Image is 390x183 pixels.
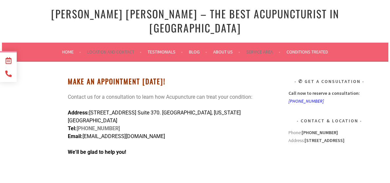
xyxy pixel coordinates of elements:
[148,48,183,56] a: Testimonials
[68,76,165,86] strong: Make An Appointment [DATE]!
[246,48,280,56] a: Service Area
[305,137,344,143] strong: [STREET_ADDRESS]
[302,130,338,135] strong: [PHONE_NUMBER]
[68,110,89,116] strong: Address:
[213,48,240,56] a: About Us
[68,125,120,139] strong: [PHONE_NUMBER]
[68,110,241,124] span: [STREET_ADDRESS] Suite 370. [GEOGRAPHIC_DATA], [US_STATE][GEOGRAPHIC_DATA]
[288,129,370,136] div: Phone:
[288,90,360,96] strong: Call now to reserve a consultation:
[68,93,271,101] p: Contact us for a consultation to learn how Acupuncture can treat your condition:
[189,48,207,56] a: Blog
[288,77,370,85] h3: ✆ Get A Consultation
[68,133,83,139] strong: Email:
[68,149,126,155] strong: We’ll be glad to help you!
[87,48,141,56] a: Location and Contact
[83,133,165,139] span: [EMAIL_ADDRESS][DOMAIN_NAME]
[68,125,77,132] span: Tel:
[62,48,81,56] a: Home
[288,98,324,104] a: [PHONE_NUMBER]
[287,48,328,56] a: Conditions Treated
[288,117,370,125] h3: Contact & Location
[51,6,339,35] a: [PERSON_NAME] [PERSON_NAME] – The Best Acupuncturist In [GEOGRAPHIC_DATA]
